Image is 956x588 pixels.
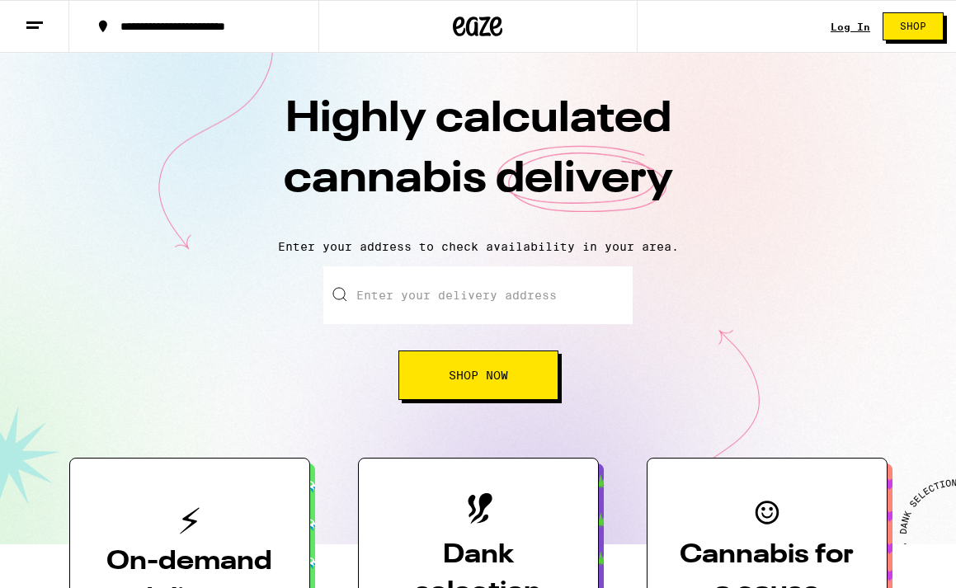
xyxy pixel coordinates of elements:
[870,12,956,40] a: Shop
[190,90,767,227] h1: Highly calculated cannabis delivery
[398,350,558,400] button: Shop Now
[449,369,508,381] span: Shop Now
[883,12,944,40] button: Shop
[831,21,870,32] a: Log In
[16,240,940,253] p: Enter your address to check availability in your area.
[323,266,633,324] input: Enter your delivery address
[900,21,926,31] span: Shop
